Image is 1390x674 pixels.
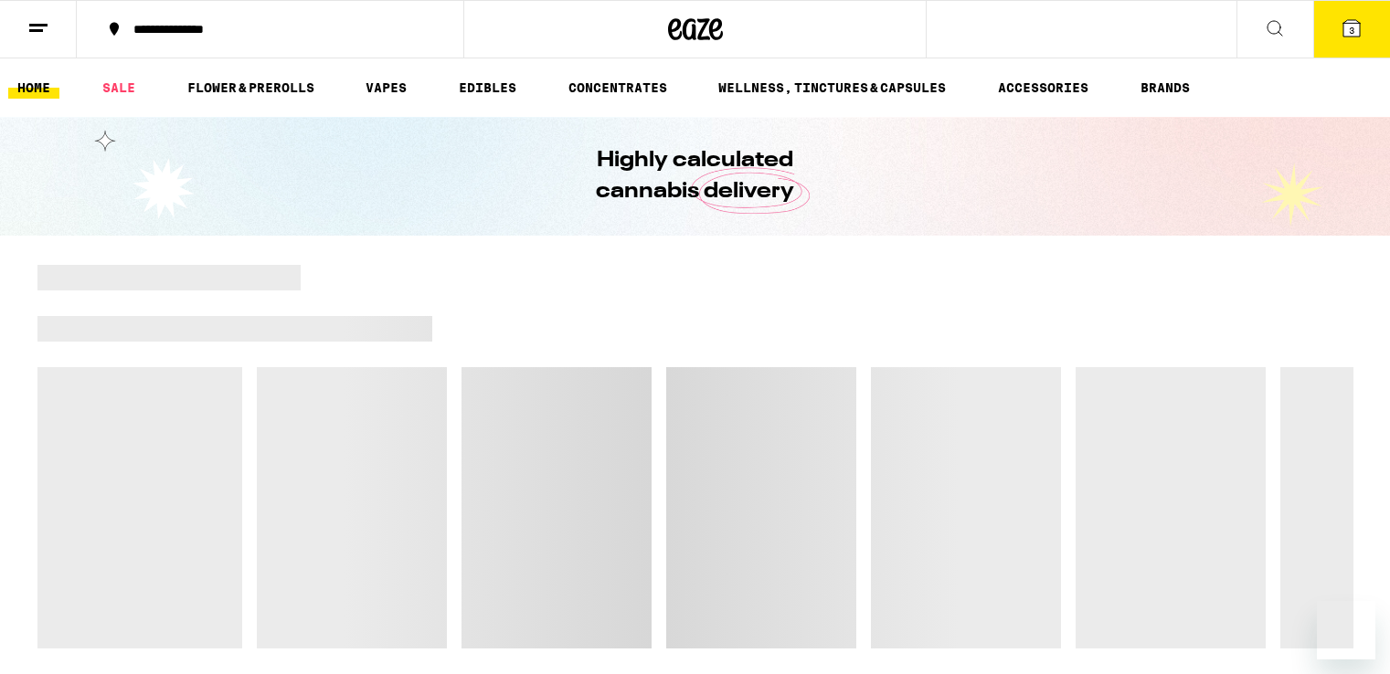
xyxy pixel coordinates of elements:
a: HOME [8,77,59,99]
a: SALE [93,77,144,99]
a: ACCESSORIES [989,77,1098,99]
a: VAPES [356,77,416,99]
span: 3 [1349,25,1354,36]
a: CONCENTRATES [559,77,676,99]
a: FLOWER & PREROLLS [178,77,324,99]
a: BRANDS [1131,77,1199,99]
button: 3 [1313,1,1390,58]
a: WELLNESS, TINCTURES & CAPSULES [709,77,955,99]
h1: Highly calculated cannabis delivery [545,145,846,207]
iframe: Button to launch messaging window [1317,601,1375,659]
a: EDIBLES [450,77,525,99]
